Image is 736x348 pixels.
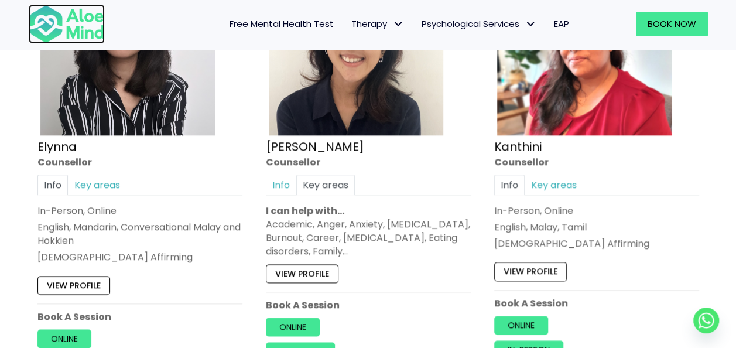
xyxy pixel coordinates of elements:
[37,138,77,155] a: Elynna
[221,12,343,36] a: Free Mental Health Test
[351,18,404,30] span: Therapy
[37,220,242,247] p: English, Mandarin, Conversational Malay and Hokkien
[266,298,471,312] p: Book A Session
[494,237,699,251] div: [DEMOGRAPHIC_DATA] Affirming
[266,175,296,195] a: Info
[494,204,699,217] div: In-Person, Online
[37,155,242,169] div: Counsellor
[68,175,126,195] a: Key areas
[693,308,719,333] a: Whatsapp
[390,16,407,33] span: Therapy: submenu
[494,175,525,195] a: Info
[296,175,355,195] a: Key areas
[37,329,91,348] a: Online
[494,296,699,310] p: Book A Session
[266,217,471,258] div: Academic, Anger, Anxiety, [MEDICAL_DATA], Burnout, Career, [MEDICAL_DATA], Eating disorders, Family…
[37,310,242,323] p: Book A Session
[120,12,578,36] nav: Menu
[266,318,320,336] a: Online
[37,251,242,264] div: [DEMOGRAPHIC_DATA] Affirming
[37,175,68,195] a: Info
[37,204,242,217] div: In-Person, Online
[37,276,110,295] a: View profile
[230,18,334,30] span: Free Mental Health Test
[266,138,364,155] a: [PERSON_NAME]
[422,18,536,30] span: Psychological Services
[648,18,696,30] span: Book Now
[554,18,569,30] span: EAP
[494,316,548,335] a: Online
[494,262,567,281] a: View profile
[494,220,699,234] p: English, Malay, Tamil
[413,12,545,36] a: Psychological ServicesPsychological Services: submenu
[266,264,338,283] a: View profile
[29,5,105,43] img: Aloe Mind Malaysia | Mental Healthcare Services in Malaysia and Singapore
[494,138,542,155] a: Kanthini
[545,12,578,36] a: EAP
[494,155,699,169] div: Counsellor
[266,155,471,169] div: Counsellor
[266,204,471,217] p: I can help with…
[522,16,539,33] span: Psychological Services: submenu
[636,12,708,36] a: Book Now
[343,12,413,36] a: TherapyTherapy: submenu
[525,175,583,195] a: Key areas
